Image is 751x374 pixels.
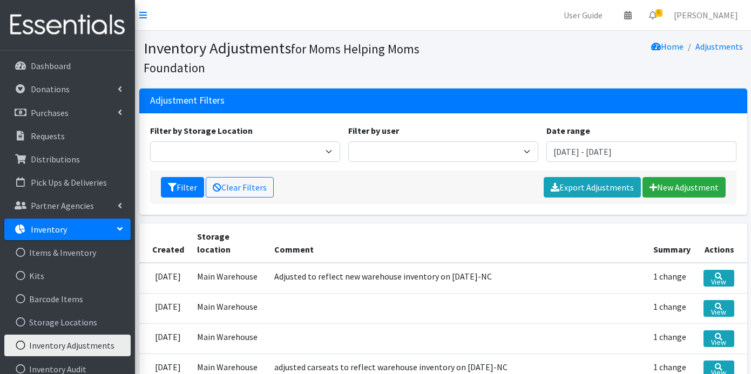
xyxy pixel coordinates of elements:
[31,200,94,211] p: Partner Agencies
[647,324,697,354] td: 1 change
[647,294,697,324] td: 1 change
[4,242,131,263] a: Items & Inventory
[139,223,191,263] th: Created
[655,9,662,17] span: 6
[144,41,420,76] small: for Moms Helping Moms Foundation
[150,95,225,106] h3: Adjustment Filters
[665,4,747,26] a: [PERSON_NAME]
[4,265,131,287] a: Kits
[640,4,665,26] a: 6
[703,270,734,287] a: View
[4,125,131,147] a: Requests
[191,294,268,324] td: Main Warehouse
[647,263,697,294] td: 1 change
[546,141,736,162] input: January 1, 2011 - December 31, 2011
[4,102,131,124] a: Purchases
[703,300,734,317] a: View
[348,124,399,137] label: Filter by user
[191,324,268,354] td: Main Warehouse
[4,55,131,77] a: Dashboard
[647,223,697,263] th: Summary
[191,263,268,294] td: Main Warehouse
[31,177,107,188] p: Pick Ups & Deliveries
[161,177,204,198] button: Filter
[4,288,131,310] a: Barcode Items
[191,223,268,263] th: Storage location
[546,124,590,137] label: Date range
[31,84,70,94] p: Donations
[144,39,439,76] h1: Inventory Adjustments
[695,41,743,52] a: Adjustments
[206,177,274,198] a: Clear Filters
[4,148,131,170] a: Distributions
[697,223,747,263] th: Actions
[268,223,647,263] th: Comment
[4,172,131,193] a: Pick Ups & Deliveries
[4,195,131,216] a: Partner Agencies
[4,311,131,333] a: Storage Locations
[150,124,253,137] label: Filter by Storage Location
[155,301,181,312] time: [DATE]
[555,4,611,26] a: User Guide
[31,107,69,118] p: Purchases
[4,335,131,356] a: Inventory Adjustments
[642,177,726,198] a: New Adjustment
[4,78,131,100] a: Donations
[31,154,80,165] p: Distributions
[31,131,65,141] p: Requests
[155,331,181,342] time: [DATE]
[268,263,647,294] td: Adjusted to reflect new warehouse inventory on [DATE]-NC
[4,7,131,43] img: HumanEssentials
[155,362,181,372] time: [DATE]
[31,60,71,71] p: Dashboard
[4,219,131,240] a: Inventory
[703,330,734,347] a: View
[31,224,67,235] p: Inventory
[155,271,181,282] time: [DATE]
[544,177,641,198] a: Export Adjustments
[651,41,684,52] a: Home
